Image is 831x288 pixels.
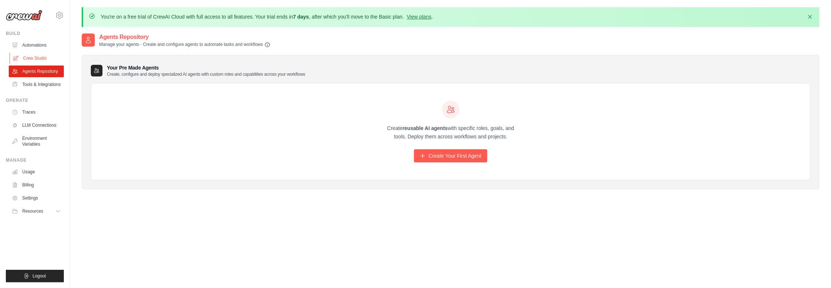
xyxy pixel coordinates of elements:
[9,179,64,191] a: Billing
[9,192,64,204] a: Settings
[9,39,64,51] a: Automations
[9,205,64,217] button: Resources
[99,42,270,48] p: Manage your agents - Create and configure agents to automate tasks and workflows
[9,106,64,118] a: Traces
[107,71,305,77] p: Create, configure and deploy specialized AI agents with custom roles and capabilities across your...
[402,125,447,131] strong: reusable AI agents
[6,270,64,282] button: Logout
[32,273,46,279] span: Logout
[99,33,270,42] h2: Agents Repository
[9,166,64,178] a: Usage
[101,13,433,20] p: You're on a free trial of CrewAI Cloud with full access to all features. Your trial ends in , aft...
[9,119,64,131] a: LLM Connections
[414,149,487,162] a: Create Your First Agent
[381,124,521,141] p: Create with specific roles, goals, and tools. Deploy them across workflows and projects.
[9,133,64,150] a: Environment Variables
[293,14,309,20] strong: 7 days
[9,52,65,64] a: Crew Studio
[22,208,43,214] span: Resources
[9,66,64,77] a: Agents Repository
[107,64,305,77] h3: Your Pre Made Agents
[6,157,64,163] div: Manage
[6,98,64,103] div: Operate
[6,10,42,21] img: Logo
[9,79,64,90] a: Tools & Integrations
[6,31,64,36] div: Build
[407,14,431,20] a: View plans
